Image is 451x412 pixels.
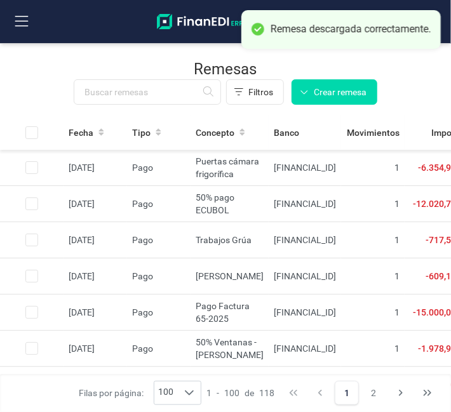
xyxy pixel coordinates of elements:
td: [DATE] [64,222,127,258]
td: [DATE] [64,186,127,222]
td: [FINANCIAL_ID] [269,331,341,367]
td: [DATE] [64,367,127,403]
span: Concepto [196,126,234,139]
td: [DATE] [64,295,127,331]
span: 100 [154,382,177,404]
span: Crear remesa [314,86,367,98]
td: [FINANCIAL_ID] [269,222,341,258]
td: [FINANCIAL_ID] [269,367,341,403]
span: Pago [132,235,153,245]
td: [DATE] [64,258,127,295]
td: 50% Ventanas - [PERSON_NAME] [191,331,269,367]
div: Row Selected cd1c94e3-7827-4b20-8c20-70093f6fddba [25,161,38,174]
span: Movimientos [347,126,400,139]
button: First Page [281,381,306,405]
td: Puertas cámara frigorífica [191,150,269,186]
img: Logo Finanedi [157,14,243,29]
span: Pago [132,343,153,354]
td: 1 [341,258,405,295]
span: 118 [259,387,274,399]
button: Previous Page [308,381,332,405]
div: Row Selected 04e42c06-758f-4522-8be7-b66f60550427 [25,197,38,210]
td: 1 [341,222,405,258]
div: Remesa descargada correctamente. [271,23,431,36]
td: 50% pago ECUBOL [191,186,269,222]
td: [PERSON_NAME] [191,258,269,295]
td: Remesa 26/09 [191,367,269,403]
span: Tipo [132,126,151,139]
input: Buscar remesas [74,79,221,105]
button: Page 2 [361,381,386,405]
td: [DATE] [64,331,127,367]
span: 100 [224,387,239,399]
span: de [245,387,254,399]
button: Next Page [389,381,413,405]
button: Crear remesa [292,79,377,105]
button: Page 1 [335,381,359,405]
td: Trabajos Grúa [191,222,269,258]
span: Fecha [69,126,93,139]
td: [DATE] [64,150,127,186]
button: Filtros [226,79,284,105]
td: 1 [341,295,405,331]
td: 1 [341,186,405,222]
td: 1 [341,331,405,367]
div: Row Selected 9704e738-276b-470a-a783-44c909c97db2 [25,270,38,282]
td: 7 [341,367,405,403]
div: Row Selected 16d13a14-4790-40c0-98dd-8b3c27961802 [25,306,38,319]
td: [FINANCIAL_ID] [269,186,341,222]
span: Pago [132,307,153,317]
span: 1 [206,387,212,399]
td: [FINANCIAL_ID] [269,295,341,331]
span: Filtros [248,86,273,98]
span: Pago [132,163,153,173]
span: Banco [274,126,299,139]
button: Last Page [415,381,440,405]
div: All items unselected [25,126,38,139]
div: - [206,387,274,399]
td: [FINANCIAL_ID] [269,258,341,295]
td: [FINANCIAL_ID] [269,150,341,186]
div: Row Selected 587aa4ea-b9d1-4e8f-9d00-ff0beebeff36 [25,342,38,355]
span: Pago [132,271,153,281]
div: Filas por página: [79,381,202,405]
span: Pago [132,199,153,209]
div: Row Selected 44d81a5b-ce01-4df1-902d-74c93eb18dd6 [25,234,38,246]
td: 1 [341,150,405,186]
td: Pago Factura 65-2025 [191,295,269,331]
p: Remesas [194,59,257,79]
